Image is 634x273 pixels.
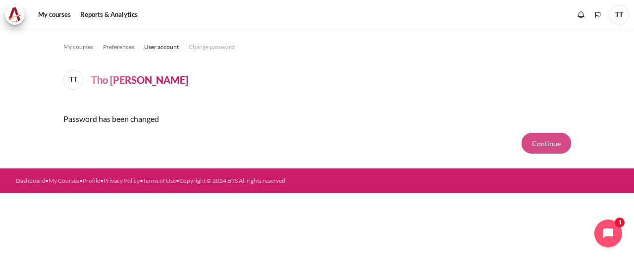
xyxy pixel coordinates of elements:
a: Dashboard [16,177,45,184]
a: Profile [83,177,100,184]
a: Privacy Policy [104,177,140,184]
a: Preferences [103,41,134,53]
span: Preferences [103,43,134,52]
span: User account [144,43,179,52]
a: Change password [189,41,235,53]
a: Copyright © 2024 BTS All rights reserved [179,177,285,184]
div: • • • • • [16,176,347,185]
a: Architeck Architeck [5,5,30,25]
img: Architeck [8,7,22,22]
a: My courses [35,5,74,25]
a: TT [63,70,87,90]
a: Terms of Use [143,177,176,184]
div: Password has been changed [63,105,571,133]
nav: Navigation bar [63,39,571,55]
a: User menu [609,5,629,25]
button: Languages [590,7,605,22]
span: Change password [189,43,235,52]
a: My Courses [49,177,79,184]
span: TT [609,5,629,25]
div: Show notification window with no new notifications [574,7,588,22]
span: My courses [63,43,93,52]
a: Reports & Analytics [77,5,141,25]
h4: Tho [PERSON_NAME] [91,72,188,87]
span: TT [63,70,83,90]
a: My courses [63,41,93,53]
button: Continue [522,133,571,154]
